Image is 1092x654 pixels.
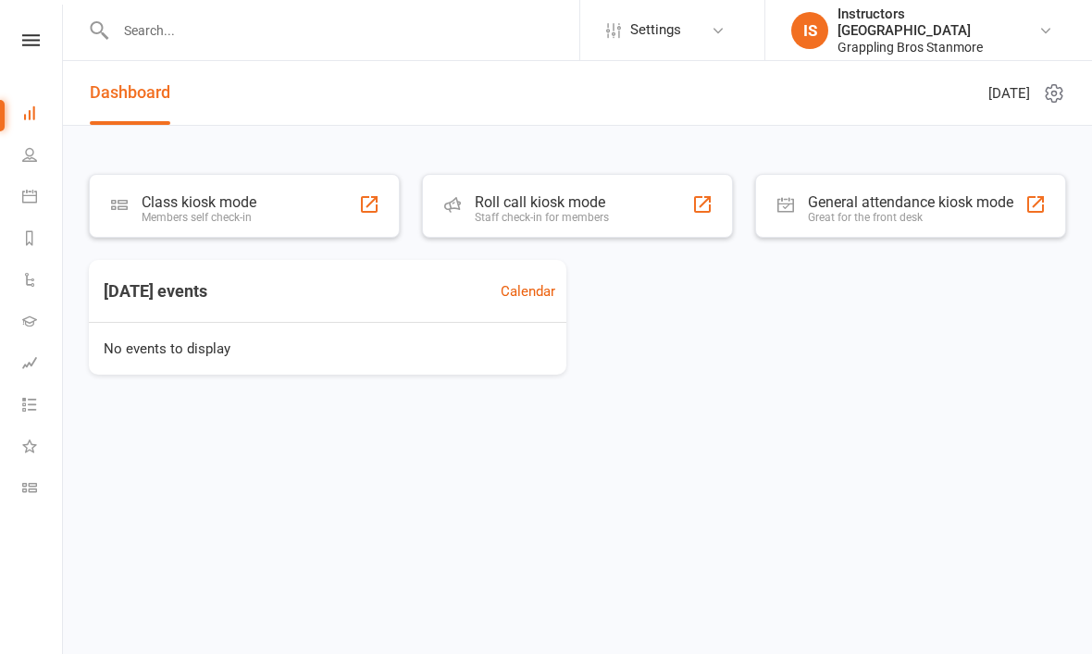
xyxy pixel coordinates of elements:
a: Dashboard [22,94,64,136]
span: Settings [630,9,681,51]
a: Calendar [501,280,555,302]
a: Class kiosk mode [22,469,64,511]
a: Assessments [22,344,64,386]
a: What's New [22,427,64,469]
a: People [22,136,64,178]
div: Class kiosk mode [142,193,256,211]
div: Grappling Bros Stanmore [838,39,1038,56]
span: [DATE] [988,82,1030,105]
a: Reports [22,219,64,261]
div: Roll call kiosk mode [475,193,609,211]
div: Instructors [GEOGRAPHIC_DATA] [838,6,1038,39]
div: No events to display [81,323,574,375]
div: General attendance kiosk mode [808,193,1013,211]
div: Members self check-in [142,211,256,224]
a: Calendar [22,178,64,219]
a: Dashboard [90,61,170,125]
div: Staff check-in for members [475,211,609,224]
input: Search... [110,18,579,43]
div: IS [791,12,828,49]
h3: [DATE] events [89,275,222,308]
div: Great for the front desk [808,211,1013,224]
